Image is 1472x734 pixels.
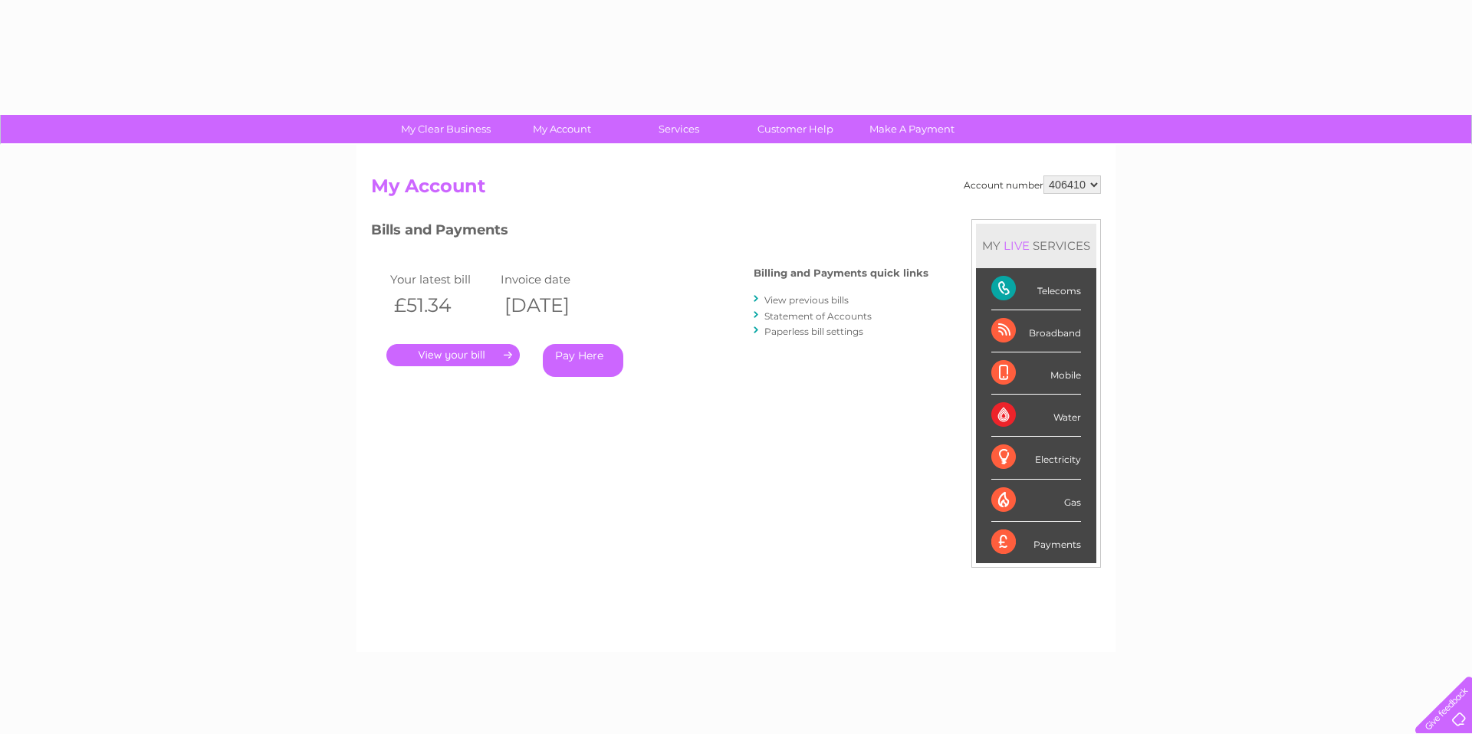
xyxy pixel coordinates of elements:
a: Statement of Accounts [764,310,872,322]
div: Water [991,395,1081,437]
th: £51.34 [386,290,497,321]
a: View previous bills [764,294,849,306]
div: Electricity [991,437,1081,479]
a: Paperless bill settings [764,326,863,337]
div: Account number [964,175,1101,194]
div: Mobile [991,352,1081,395]
a: Make A Payment [849,115,975,143]
div: LIVE [1001,238,1033,253]
div: Gas [991,480,1081,522]
h2: My Account [371,175,1101,205]
div: Telecoms [991,268,1081,310]
h4: Billing and Payments quick links [754,267,928,279]
a: . [386,344,520,366]
td: Your latest bill [386,269,497,290]
th: [DATE] [497,290,607,321]
div: Broadband [991,310,1081,352]
div: MY SERVICES [976,224,1096,267]
a: Customer Help [732,115,859,143]
a: My Account [499,115,626,143]
h3: Bills and Payments [371,219,928,246]
a: Services [616,115,742,143]
div: Payments [991,522,1081,563]
td: Invoice date [497,269,607,290]
a: Pay Here [543,344,623,377]
a: My Clear Business [383,115,509,143]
